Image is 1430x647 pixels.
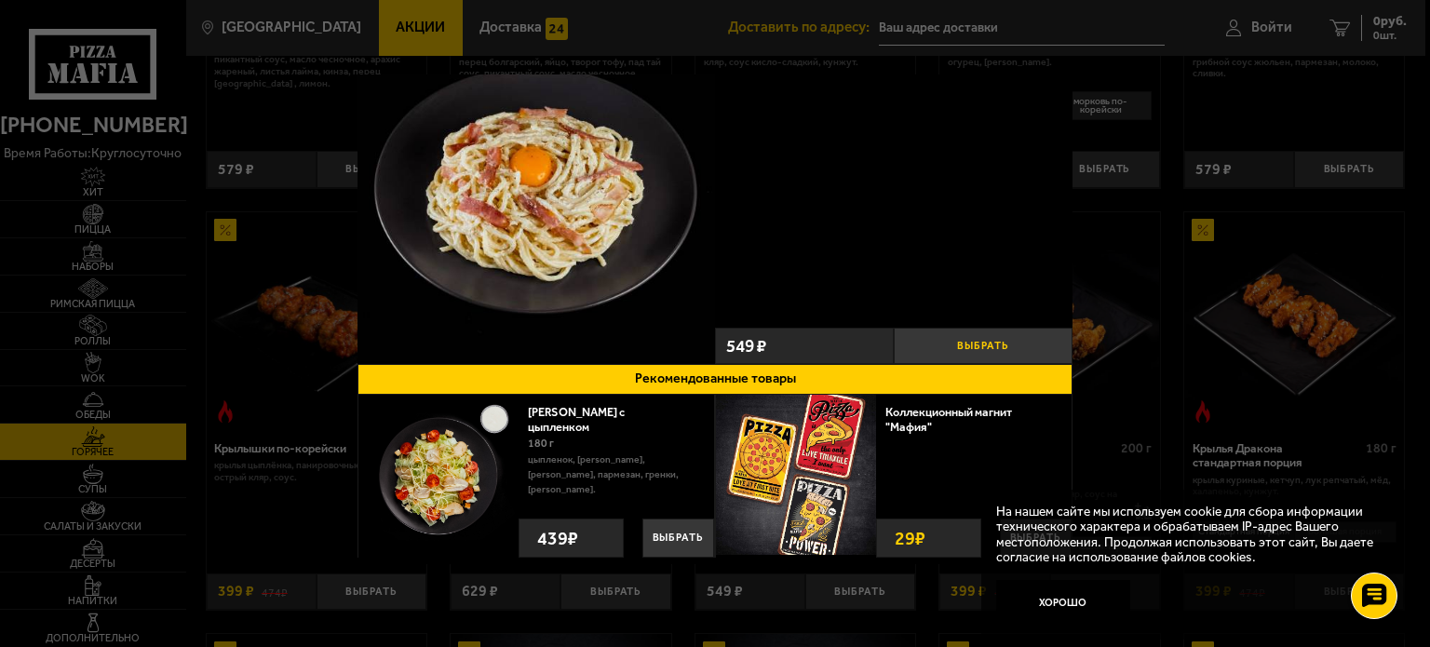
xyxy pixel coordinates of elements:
[642,519,714,558] button: Выбрать
[528,452,700,497] p: цыпленок, [PERSON_NAME], [PERSON_NAME], пармезан, гренки, [PERSON_NAME].
[528,405,625,434] a: [PERSON_NAME] с цыпленком
[996,580,1130,625] button: Хорошо
[533,519,583,557] strong: 439 ₽
[528,437,554,450] span: 180 г
[357,4,715,361] img: Паста карбонара
[357,4,715,364] a: Паста карбонара
[357,364,1072,395] button: Рекомендованные товары
[726,337,766,355] span: 549 ₽
[885,405,1012,434] a: Коллекционный магнит "Мафия"
[890,519,930,557] strong: 29 ₽
[996,505,1384,566] p: На нашем сайте мы используем cookie для сбора информации технического характера и обрабатываем IP...
[894,328,1072,364] button: Выбрать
